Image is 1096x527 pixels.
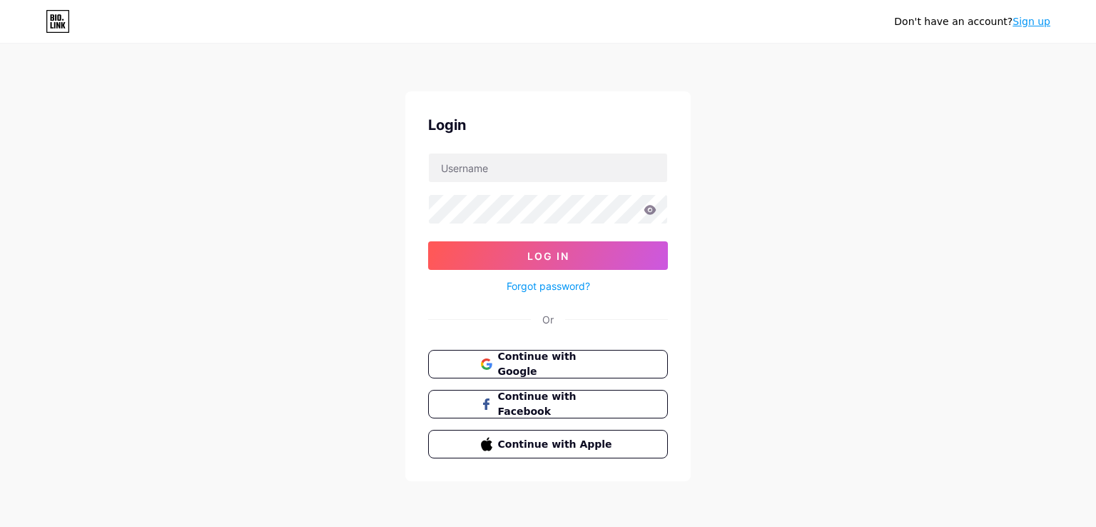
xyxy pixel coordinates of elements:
[498,349,616,379] span: Continue with Google
[428,114,668,136] div: Login
[498,389,616,419] span: Continue with Facebook
[894,14,1050,29] div: Don't have an account?
[428,350,668,378] button: Continue with Google
[542,312,554,327] div: Or
[428,390,668,418] button: Continue with Facebook
[527,250,569,262] span: Log In
[428,430,668,458] button: Continue with Apple
[429,154,667,182] input: Username
[428,241,668,270] button: Log In
[507,278,590,293] a: Forgot password?
[1013,16,1050,27] a: Sign up
[498,437,616,452] span: Continue with Apple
